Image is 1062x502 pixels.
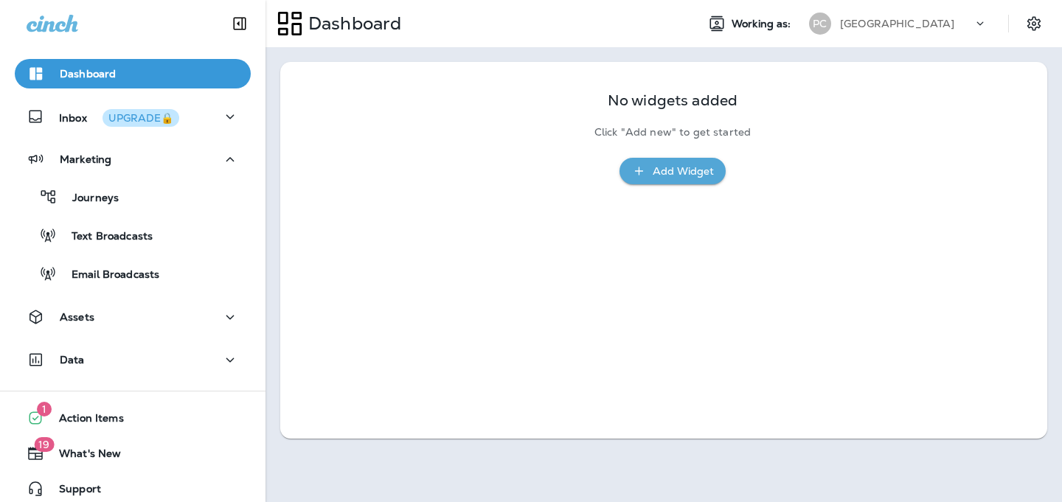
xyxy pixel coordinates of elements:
button: Journeys [15,181,251,212]
span: 19 [34,437,54,452]
p: Text Broadcasts [57,230,153,244]
div: UPGRADE🔒 [108,113,173,123]
button: Assets [15,302,251,332]
p: Dashboard [302,13,401,35]
span: Action Items [44,412,124,430]
p: Data [60,354,85,366]
button: Email Broadcasts [15,258,251,289]
p: Assets [60,311,94,323]
p: Journeys [58,192,119,206]
span: Working as: [732,18,794,30]
button: Add Widget [619,158,726,185]
span: What's New [44,447,121,465]
button: Data [15,345,251,374]
button: 1Action Items [15,403,251,433]
button: InboxUPGRADE🔒 [15,102,251,131]
button: Collapse Sidebar [219,9,260,38]
p: Email Broadcasts [57,268,159,282]
p: Inbox [59,109,179,125]
p: Dashboard [60,68,116,80]
p: Marketing [60,153,111,165]
div: Add Widget [653,162,714,181]
div: PC [809,13,831,35]
button: UPGRADE🔒 [103,109,179,127]
p: No widgets added [608,94,737,107]
p: Click "Add new" to get started [594,126,751,139]
p: [GEOGRAPHIC_DATA] [840,18,954,29]
button: Marketing [15,144,251,174]
button: Settings [1021,10,1047,37]
span: Support [44,483,101,501]
button: Text Broadcasts [15,220,251,251]
button: Dashboard [15,59,251,88]
span: 1 [37,402,52,416]
button: 19What's New [15,439,251,468]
